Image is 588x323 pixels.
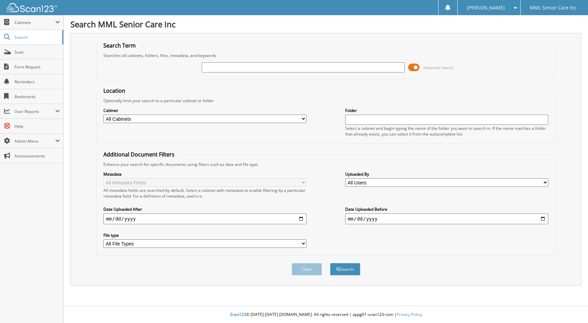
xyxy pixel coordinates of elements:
label: File type [103,232,307,238]
span: Reminders [14,79,60,85]
iframe: Chat Widget [554,291,588,323]
legend: Location [100,87,129,94]
span: Admin Menu [14,138,55,144]
label: Folder [345,108,549,113]
label: Date Uploaded After [103,206,307,212]
label: Uploaded By [345,171,549,177]
span: User Reports [14,109,55,114]
div: Searches all cabinets, folders, files, metadata, and keywords [100,53,552,58]
legend: Search Term [100,42,139,49]
legend: Additional Document Filters [100,151,178,158]
span: Bookmarks [14,94,60,99]
div: © [DATE]-[DATE] [DOMAIN_NAME]. All rights reserved | appg01-scan123-com | [64,306,588,323]
span: Search [14,34,59,40]
label: Date Uploaded Before [345,206,549,212]
a: Privacy Policy [397,312,422,317]
input: start [103,213,307,224]
span: Advanced Search [423,65,453,70]
input: end [345,213,549,224]
button: Search [330,263,360,275]
div: Enhance your search for specific documents using filters such as date and file type. [100,161,552,167]
a: here [193,193,202,199]
div: Optionally limit your search to a particular cabinet or folder [100,98,552,104]
span: [PERSON_NAME] [467,6,505,10]
div: All metadata fields are searched by default. Select a cabinet with metadata to enable filtering b... [103,187,307,199]
img: scan123-logo-white.svg [7,3,57,12]
span: Scan123 [230,312,246,317]
span: Announcements [14,153,60,159]
span: Cabinets [14,20,55,25]
span: MML Senior Care Inc [530,6,577,10]
span: Form Request [14,64,60,70]
label: Cabinet [103,108,307,113]
button: Clear [292,263,322,275]
label: Metadata [103,171,307,177]
h1: Search MML Senior Care Inc [70,19,581,30]
span: Scan [14,49,60,55]
span: Help [14,123,60,129]
div: Select a cabinet and begin typing the name of the folder you want to search in. If the name match... [345,125,549,137]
